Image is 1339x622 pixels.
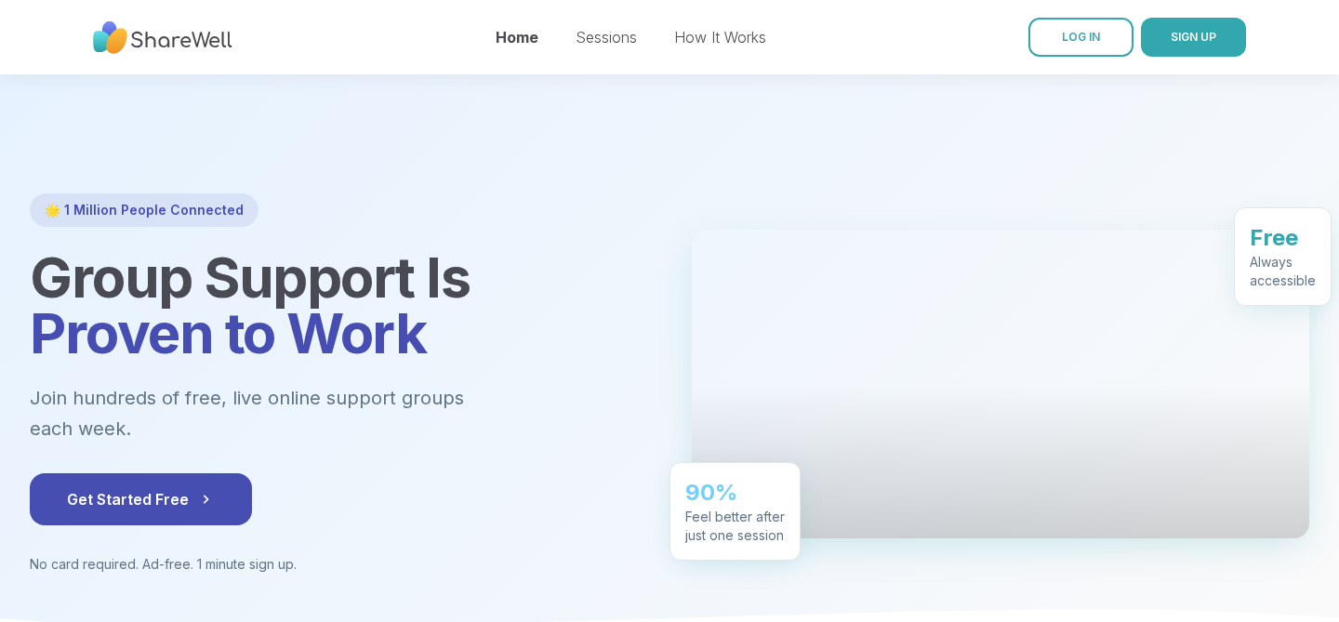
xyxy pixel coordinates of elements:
div: Feel better after just one session [685,507,785,544]
span: Get Started Free [67,488,215,510]
span: Proven to Work [30,299,426,366]
img: ShareWell Nav Logo [93,12,232,63]
a: Sessions [576,28,637,46]
button: Get Started Free [30,473,252,525]
p: Join hundreds of free, live online support groups each week. [30,383,565,443]
span: SIGN UP [1171,30,1216,44]
button: SIGN UP [1141,18,1246,57]
div: 90% [685,477,785,507]
a: Home [496,28,538,46]
div: Always accessible [1250,252,1316,289]
a: How It Works [674,28,766,46]
div: Free [1250,222,1316,252]
div: 🌟 1 Million People Connected [30,193,259,227]
a: LOG IN [1028,18,1134,57]
h1: Group Support Is [30,249,647,361]
span: LOG IN [1062,30,1100,44]
p: No card required. Ad-free. 1 minute sign up. [30,555,647,574]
